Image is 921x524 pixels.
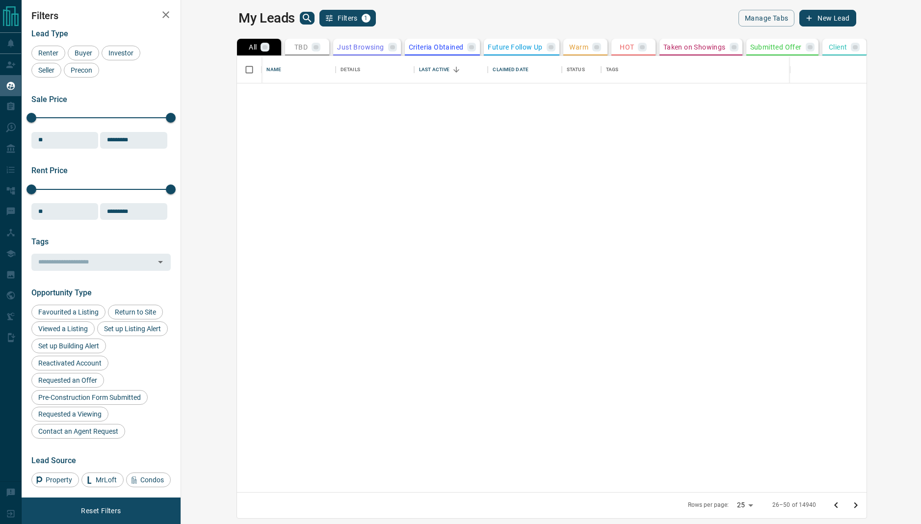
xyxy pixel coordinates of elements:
[35,359,105,367] span: Reactivated Account
[772,501,816,509] p: 26–50 of 14940
[31,288,92,297] span: Opportunity Type
[154,255,167,269] button: Open
[688,501,729,509] p: Rows per page:
[249,44,257,51] p: All
[35,427,122,435] span: Contact an Agent Request
[31,305,105,319] div: Favourited a Listing
[663,44,726,51] p: Taken on Showings
[35,49,62,57] span: Renter
[31,29,68,38] span: Lead Type
[31,237,49,246] span: Tags
[562,56,601,83] div: Status
[363,15,369,22] span: 1
[105,49,137,57] span: Investor
[31,390,148,405] div: Pre-Construction Form Submitted
[35,325,91,333] span: Viewed a Listing
[319,10,376,26] button: Filters1
[262,56,336,83] div: Name
[493,56,528,83] div: Claimed Date
[75,502,127,519] button: Reset Filters
[31,472,79,487] div: Property
[341,56,360,83] div: Details
[81,472,124,487] div: MrLoft
[31,339,106,353] div: Set up Building Alert
[111,308,159,316] span: Return to Site
[488,56,562,83] div: Claimed Date
[419,56,449,83] div: Last Active
[42,476,76,484] span: Property
[31,356,108,370] div: Reactivated Account
[414,56,488,83] div: Last Active
[67,66,96,74] span: Precon
[826,496,846,515] button: Go to previous page
[31,10,171,22] h2: Filters
[750,44,802,51] p: Submitted Offer
[738,10,794,26] button: Manage Tabs
[569,44,588,51] p: Warm
[567,56,585,83] div: Status
[35,66,58,74] span: Seller
[601,56,896,83] div: Tags
[31,424,125,439] div: Contact an Agent Request
[102,46,140,60] div: Investor
[35,342,103,350] span: Set up Building Alert
[64,63,99,78] div: Precon
[733,498,757,512] div: 25
[409,44,464,51] p: Criteria Obtained
[31,95,67,104] span: Sale Price
[31,373,104,388] div: Requested an Offer
[846,496,866,515] button: Go to next page
[294,44,308,51] p: TBD
[68,46,99,60] div: Buyer
[606,56,619,83] div: Tags
[35,376,101,384] span: Requested an Offer
[300,12,315,25] button: search button
[620,44,634,51] p: HOT
[829,44,847,51] p: Client
[101,325,164,333] span: Set up Listing Alert
[35,393,144,401] span: Pre-Construction Form Submitted
[266,56,281,83] div: Name
[488,44,542,51] p: Future Follow Up
[238,10,295,26] h1: My Leads
[337,44,384,51] p: Just Browsing
[31,321,95,336] div: Viewed a Listing
[31,166,68,175] span: Rent Price
[35,308,102,316] span: Favourited a Listing
[137,476,167,484] span: Condos
[799,10,856,26] button: New Lead
[92,476,120,484] span: MrLoft
[108,305,163,319] div: Return to Site
[31,46,65,60] div: Renter
[71,49,96,57] span: Buyer
[126,472,171,487] div: Condos
[31,63,61,78] div: Seller
[449,63,463,77] button: Sort
[31,407,108,421] div: Requested a Viewing
[31,456,76,465] span: Lead Source
[336,56,414,83] div: Details
[97,321,168,336] div: Set up Listing Alert
[35,410,105,418] span: Requested a Viewing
